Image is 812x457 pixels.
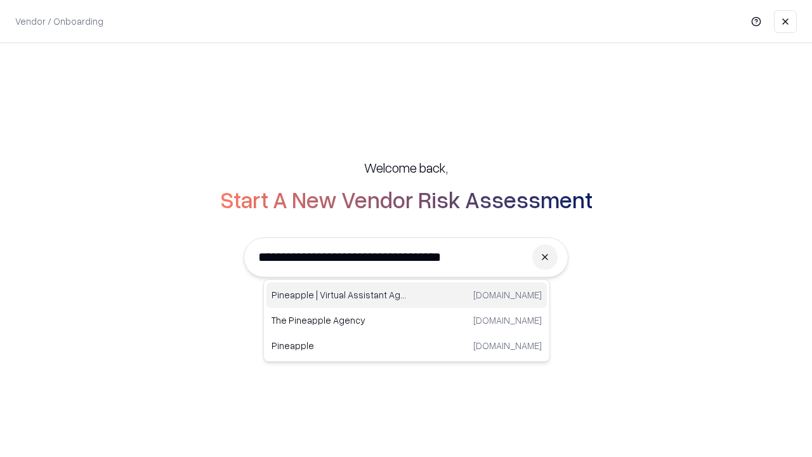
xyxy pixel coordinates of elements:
[272,339,407,352] p: Pineapple
[473,339,542,352] p: [DOMAIN_NAME]
[263,279,550,362] div: Suggestions
[272,288,407,301] p: Pineapple | Virtual Assistant Agency
[220,187,593,212] h2: Start A New Vendor Risk Assessment
[272,314,407,327] p: The Pineapple Agency
[473,288,542,301] p: [DOMAIN_NAME]
[473,314,542,327] p: [DOMAIN_NAME]
[15,15,103,28] p: Vendor / Onboarding
[364,159,448,176] h5: Welcome back,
